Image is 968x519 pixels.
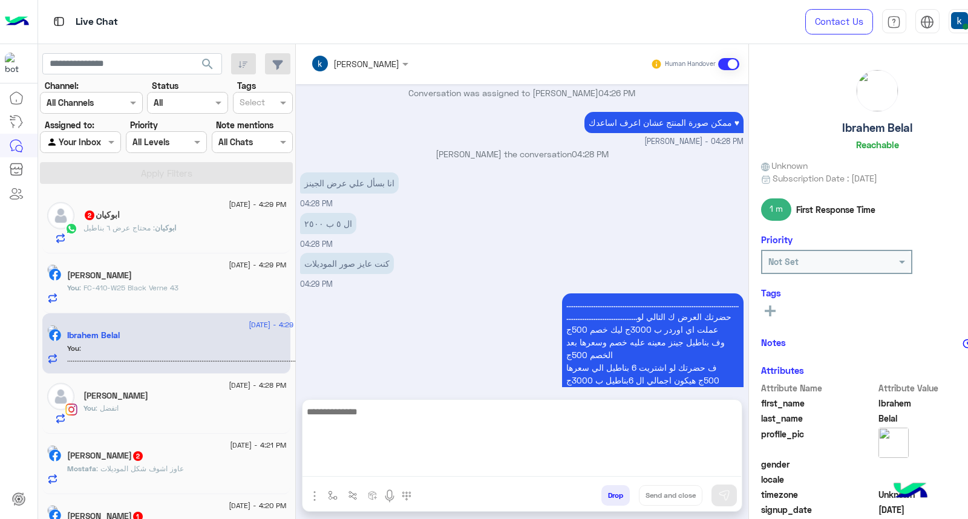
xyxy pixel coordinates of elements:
[229,380,286,391] span: [DATE] - 4:28 PM
[300,148,744,160] p: [PERSON_NAME] the conversation
[920,15,934,29] img: tab
[67,270,132,281] h5: Ahmed Shehata
[300,279,333,289] span: 04:29 PM
[601,485,630,506] button: Drop
[193,53,223,79] button: search
[45,119,94,131] label: Assigned to:
[67,330,120,341] h5: Ibrahem Belal
[402,491,411,501] img: make a call
[47,202,74,229] img: defaultAdmin.png
[362,485,382,505] button: create order
[47,264,58,275] img: picture
[155,223,176,232] span: ابوكيان
[328,491,338,500] img: select flow
[67,464,96,473] span: Mostafa
[83,210,120,220] h5: ابوكيان
[133,451,143,461] span: 2
[805,9,873,34] a: Contact Us
[300,199,333,208] span: 04:28 PM
[229,259,286,270] span: [DATE] - 4:29 PM
[51,14,67,29] img: tab
[761,365,804,376] h6: Attributes
[216,119,273,131] label: Note mentions
[761,488,877,501] span: timezone
[796,203,875,216] span: First Response Time
[49,329,61,341] img: Facebook
[882,9,906,34] a: tab
[229,199,286,210] span: [DATE] - 4:29 PM
[342,485,362,505] button: Trigger scenario
[229,500,286,511] span: [DATE] - 4:20 PM
[83,403,96,413] span: You
[889,471,932,513] img: hulul-logo.png
[761,382,877,394] span: Attribute Name
[230,440,286,451] span: [DATE] - 4:21 PM
[152,79,178,92] label: Status
[761,473,877,486] span: locale
[857,70,898,111] img: picture
[79,283,178,292] span: FC-410-W25 Black Verne 43
[665,59,716,69] small: Human Handover
[96,464,184,473] span: عاوز اشوف شكل الموديلات
[65,223,77,235] img: WhatsApp
[761,234,793,245] h6: Priority
[76,14,118,30] p: Live Chat
[130,119,158,131] label: Priority
[67,451,144,461] h5: Mostafa Hosny
[300,253,394,274] p: 10/8/2025, 4:29 PM
[368,491,378,500] img: create order
[67,344,79,353] span: You
[382,489,397,503] img: send voice note
[322,485,342,505] button: select flow
[562,293,744,416] p: 10/8/2025, 4:29 PM
[83,223,155,232] span: محتاج عرض ٦ بناطيل
[45,79,79,92] label: Channel:
[584,112,744,133] p: 10/8/2025, 4:28 PM
[5,9,29,34] img: Logo
[49,269,61,281] img: Facebook
[718,489,730,501] img: send message
[644,136,744,148] span: [PERSON_NAME] - 04:28 PM
[761,503,877,516] span: signup_date
[85,211,94,220] span: 2
[887,15,901,29] img: tab
[598,88,635,98] span: 04:26 PM
[761,428,877,455] span: profile_pic
[348,491,358,500] img: Trigger scenario
[47,505,58,516] img: picture
[47,325,58,336] img: picture
[249,319,306,330] span: [DATE] - 4:29 PM
[49,449,61,462] img: Facebook
[40,162,293,184] button: Apply Filters
[856,139,899,150] h6: Reachable
[200,57,215,71] span: search
[773,172,877,184] span: Subscription Date : [DATE]
[47,383,74,410] img: defaultAdmin.png
[65,403,77,416] img: Instagram
[237,79,256,92] label: Tags
[951,12,968,29] img: userImage
[761,397,877,410] span: first_name
[238,96,265,111] div: Select
[300,213,356,234] p: 10/8/2025, 4:28 PM
[761,198,792,220] span: 1 m
[300,240,333,249] span: 04:28 PM
[761,412,877,425] span: last_name
[761,337,786,348] h6: Notes
[83,391,148,401] h5: Ali Atrees
[761,458,877,471] span: gender
[67,283,79,292] span: You
[300,86,744,99] p: Conversation was assigned to [PERSON_NAME]
[307,489,322,503] img: send attachment
[47,445,58,456] img: picture
[5,53,27,74] img: 713415422032625
[878,428,909,458] img: picture
[639,485,702,506] button: Send and close
[96,403,119,413] span: اتفضل
[761,159,808,172] span: Unknown
[842,121,912,135] h5: Ibrahem Belal
[572,149,609,159] span: 04:28 PM
[300,172,399,194] p: 10/8/2025, 4:28 PM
